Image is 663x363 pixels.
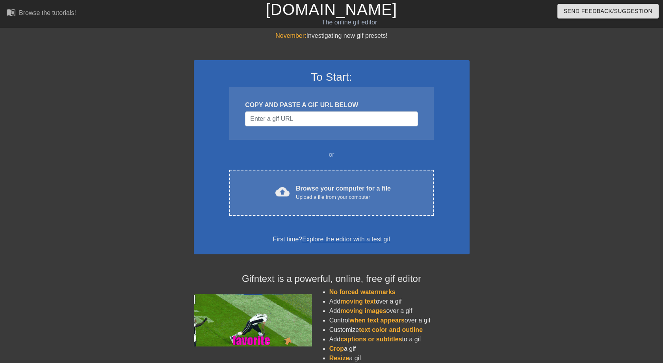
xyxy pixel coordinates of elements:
li: Add over a gif [329,306,470,316]
span: moving text [340,298,376,305]
div: Upload a file from your computer [296,193,391,201]
span: when text appears [349,317,405,324]
li: a gif [329,344,470,354]
div: Browse your computer for a file [296,184,391,201]
div: First time? [204,235,459,244]
a: Explore the editor with a test gif [302,236,390,243]
li: Control over a gif [329,316,470,325]
span: moving images [340,307,386,314]
div: Investigating new gif presets! [194,31,470,41]
a: [DOMAIN_NAME] [266,1,397,18]
button: Send Feedback/Suggestion [557,4,659,19]
h3: To Start: [204,70,459,84]
div: or [214,150,449,159]
span: November: [275,32,306,39]
li: a gif [329,354,470,363]
span: Send Feedback/Suggestion [564,6,652,16]
div: COPY AND PASTE A GIF URL BELOW [245,100,418,110]
div: The online gif editor [225,18,474,27]
span: text color and outline [359,326,423,333]
span: Resize [329,355,349,361]
input: Username [245,111,418,126]
img: football_small.gif [194,294,312,346]
a: Browse the tutorials! [6,7,76,20]
li: Add to a gif [329,335,470,344]
span: menu_book [6,7,16,17]
span: No forced watermarks [329,289,396,295]
div: Browse the tutorials! [19,9,76,16]
span: cloud_upload [275,185,290,199]
h4: Gifntext is a powerful, online, free gif editor [194,273,470,285]
li: Add over a gif [329,297,470,306]
span: Crop [329,345,344,352]
span: captions or subtitles [340,336,402,343]
li: Customize [329,325,470,335]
